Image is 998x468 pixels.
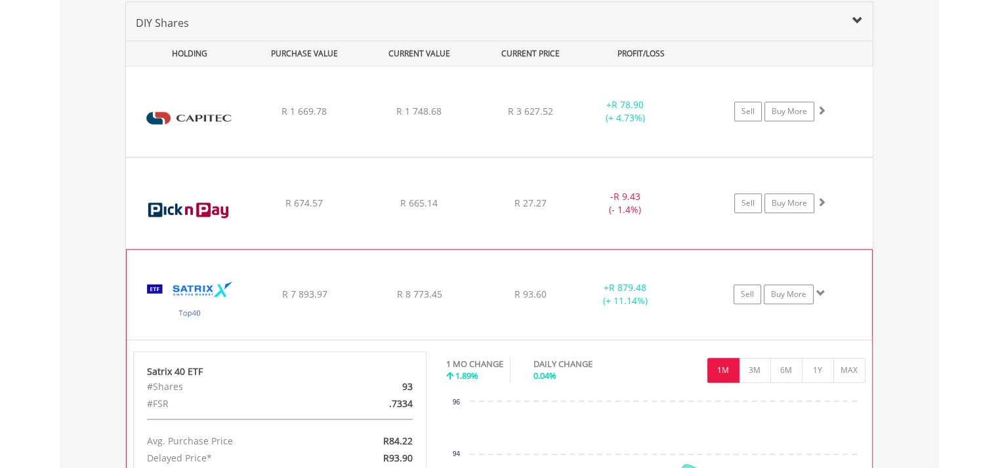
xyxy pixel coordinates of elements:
span: R 1 669.78 [281,105,327,117]
text: 94 [453,450,461,458]
span: R 78.90 [612,98,644,111]
span: R 674.57 [285,197,323,209]
div: #FSR [137,395,327,412]
span: R 9.43 [613,190,640,203]
img: EQU.ZA.STX40.png [133,266,246,336]
a: Sell [734,284,761,304]
span: R93.90 [383,452,413,464]
button: 6M [770,358,802,383]
span: 1.89% [455,370,478,381]
div: PROFIT/LOSS [585,41,697,66]
span: R 7 893.97 [281,288,327,300]
span: R 665.14 [400,197,438,209]
img: EQU.ZA.CPI.png [133,83,245,153]
a: Buy More [764,284,814,304]
span: R 93.60 [514,288,547,300]
div: PURCHASE VALUE [249,41,361,66]
button: MAX [833,358,865,383]
div: Avg. Purchase Price [137,433,327,450]
span: R84.22 [383,435,413,447]
div: - (- 1.4%) [576,190,675,216]
button: 1M [707,358,739,383]
div: 1 MO CHANGE [446,358,503,370]
div: .7334 [327,395,423,412]
span: R 8 773.45 [396,288,442,300]
a: Sell [734,102,762,121]
span: R 3 627.52 [508,105,553,117]
div: + (+ 4.73%) [576,98,675,125]
a: Buy More [764,102,814,121]
a: Buy More [764,193,814,213]
text: 96 [453,399,461,406]
div: 93 [327,378,423,395]
button: 1Y [802,358,834,383]
span: DIY Shares [136,16,189,30]
button: 3M [739,358,771,383]
img: EQU.ZA.PIK.png [133,174,245,245]
div: CURRENT PRICE [478,41,582,66]
a: Sell [734,193,762,213]
div: Satrix 40 ETF [147,365,413,378]
div: Delayed Price* [137,450,327,467]
div: + (+ 11.14%) [575,281,674,307]
div: #Shares [137,378,327,395]
div: DAILY CHANGE [533,358,638,370]
span: R 879.48 [609,281,646,294]
span: 0.04% [533,370,556,381]
div: CURRENT VALUE [364,41,476,66]
span: R 1 748.68 [396,105,442,117]
div: HOLDING [127,41,246,66]
span: R 27.27 [514,197,547,209]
